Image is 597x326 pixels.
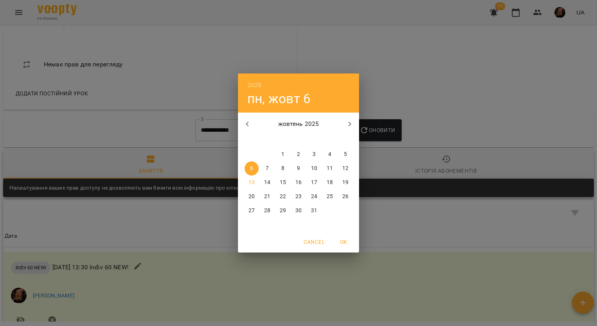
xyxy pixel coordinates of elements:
[323,136,337,143] span: сб
[323,176,337,190] button: 18
[260,136,274,143] span: вт
[291,204,306,218] button: 30
[280,179,286,186] p: 15
[344,150,347,158] p: 5
[295,179,302,186] p: 16
[291,161,306,176] button: 9
[313,150,316,158] p: 3
[295,207,302,215] p: 30
[260,176,274,190] button: 14
[311,193,317,201] p: 24
[311,179,317,186] p: 17
[281,150,284,158] p: 1
[307,204,321,218] button: 31
[250,165,253,172] p: 6
[342,179,349,186] p: 19
[311,207,317,215] p: 31
[338,176,352,190] button: 19
[264,193,270,201] p: 21
[248,193,255,201] p: 20
[297,165,300,172] p: 9
[327,193,333,201] p: 25
[247,80,262,91] button: 2025
[291,147,306,161] button: 2
[247,91,311,107] button: пн, жовт 6
[342,165,349,172] p: 12
[338,136,352,143] span: нд
[245,176,259,190] button: 13
[245,136,259,143] span: пн
[300,235,328,249] button: Cancel
[281,165,284,172] p: 8
[280,193,286,201] p: 22
[338,161,352,176] button: 12
[276,136,290,143] span: ср
[327,179,333,186] p: 18
[328,150,331,158] p: 4
[280,207,286,215] p: 29
[291,136,306,143] span: чт
[276,147,290,161] button: 1
[248,179,255,186] p: 13
[260,190,274,204] button: 21
[338,190,352,204] button: 26
[264,207,270,215] p: 28
[304,237,325,247] span: Cancel
[342,193,349,201] p: 26
[291,190,306,204] button: 23
[260,204,274,218] button: 28
[307,190,321,204] button: 24
[297,150,300,158] p: 2
[307,147,321,161] button: 3
[266,165,269,172] p: 7
[307,161,321,176] button: 10
[291,176,306,190] button: 16
[276,190,290,204] button: 22
[323,161,337,176] button: 11
[323,190,337,204] button: 25
[276,161,290,176] button: 8
[245,161,259,176] button: 6
[334,237,353,247] span: OK
[245,190,259,204] button: 20
[276,204,290,218] button: 29
[338,147,352,161] button: 5
[264,179,270,186] p: 14
[260,161,274,176] button: 7
[276,176,290,190] button: 15
[248,207,255,215] p: 27
[295,193,302,201] p: 23
[245,204,259,218] button: 27
[323,147,337,161] button: 4
[331,235,356,249] button: OK
[307,176,321,190] button: 17
[327,165,333,172] p: 11
[257,119,341,129] p: жовтень 2025
[307,136,321,143] span: пт
[311,165,317,172] p: 10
